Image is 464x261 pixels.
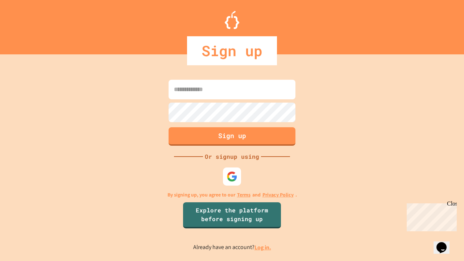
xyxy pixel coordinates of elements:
[404,200,457,231] iframe: chat widget
[262,191,294,199] a: Privacy Policy
[254,244,271,251] a: Log in.
[227,171,237,182] img: google-icon.svg
[193,243,271,252] p: Already have an account?
[183,202,281,228] a: Explore the platform before signing up
[225,11,239,29] img: Logo.svg
[237,191,250,199] a: Terms
[187,36,277,65] div: Sign up
[169,127,295,146] button: Sign up
[167,191,297,199] p: By signing up, you agree to our and .
[203,152,261,161] div: Or signup using
[434,232,457,254] iframe: chat widget
[3,3,50,46] div: Chat with us now!Close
